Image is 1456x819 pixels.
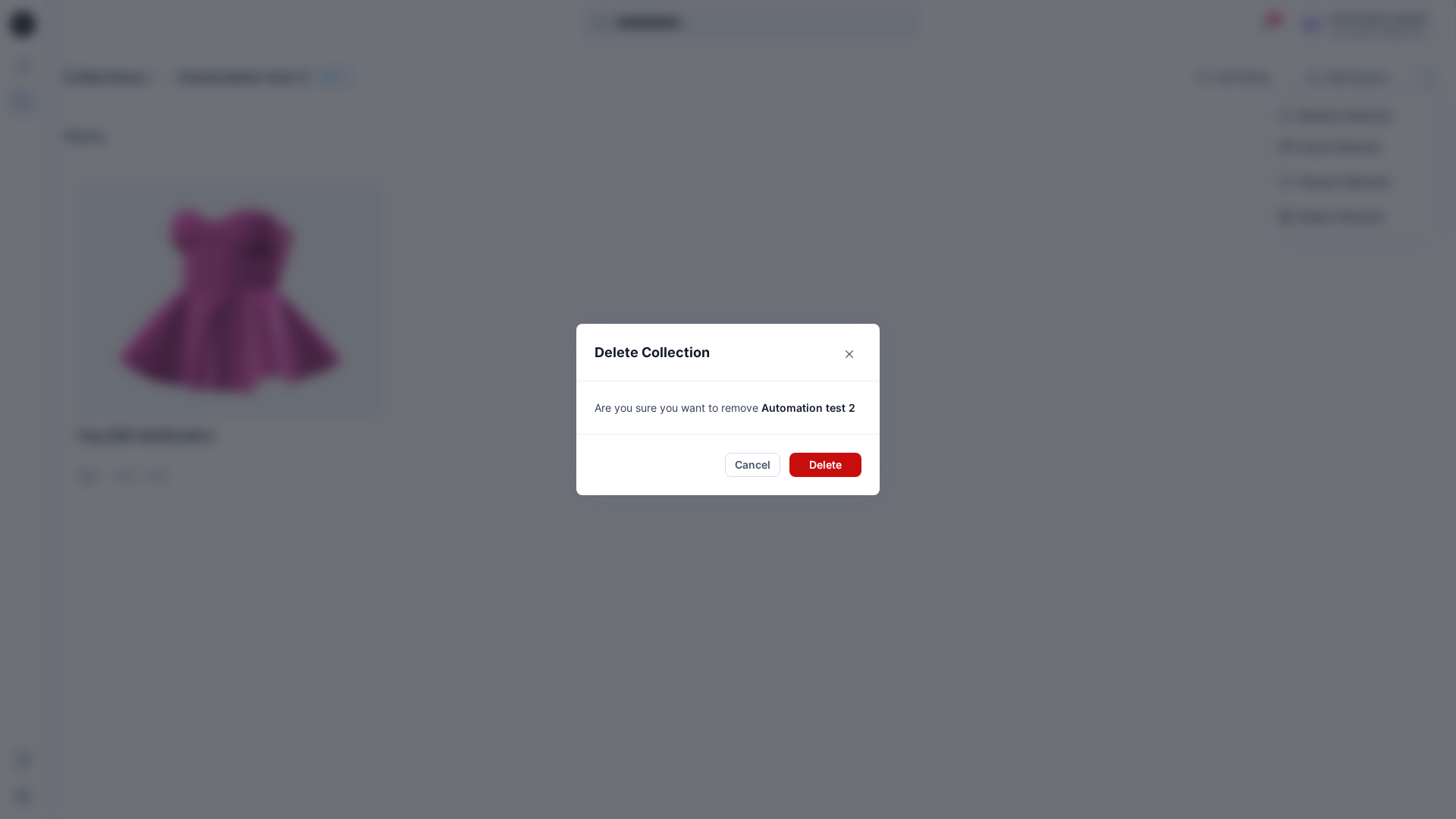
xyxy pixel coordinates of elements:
span: Automation test 2 [761,401,855,414]
button: Cancel [725,453,780,477]
button: Close [837,342,861,366]
button: Delete [789,453,861,477]
header: Delete Collection [576,324,880,381]
p: Are you sure you want to remove [595,400,861,416]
